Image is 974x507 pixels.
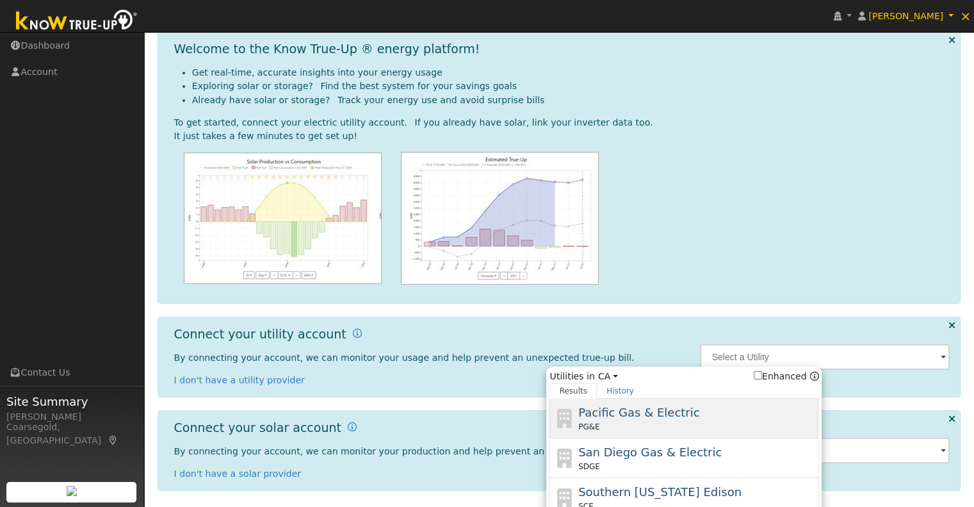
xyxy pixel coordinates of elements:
span: PG&E [578,421,599,433]
span: Southern [US_STATE] Edison [578,485,742,499]
a: History [597,383,644,399]
input: Enhanced [754,371,762,379]
li: Exploring solar or storage? Find the best system for your savings goals [192,79,950,93]
span: By connecting your account, we can monitor your usage and help prevent an unexpected true-up bill. [174,353,635,363]
a: Results [549,383,597,399]
span: Pacific Gas & Electric [578,406,699,419]
li: Get real-time, accurate insights into your energy usage [192,66,950,79]
li: Already have solar or storage? Track your energy use and avoid surprise bills [192,94,950,107]
span: × [960,8,971,24]
span: Utilities in [549,370,818,383]
img: retrieve [67,486,77,496]
input: Select a Utility [700,344,950,370]
img: Know True-Up [10,7,144,36]
span: San Diego Gas & Electric [578,445,722,459]
a: Map [108,435,119,445]
div: Coarsegold, [GEOGRAPHIC_DATA] [6,420,137,447]
span: By connecting your account, we can monitor your production and help prevent an unexpected true-up... [174,446,656,456]
label: Enhanced [754,370,807,383]
div: [PERSON_NAME] [6,410,137,424]
span: Site Summary [6,393,137,410]
a: I don't have a solar provider [174,469,302,479]
h1: Welcome to the Know True-Up ® energy platform! [174,42,480,56]
span: SDGE [578,461,600,472]
span: Show enhanced providers [754,370,819,383]
h1: Connect your utility account [174,327,346,342]
div: It just takes a few minutes to get set up! [174,129,950,143]
input: Select an Inverter [700,438,950,463]
span: [PERSON_NAME] [868,11,943,21]
a: CA [598,370,618,383]
a: I don't have a utility provider [174,375,305,385]
h1: Connect your solar account [174,420,341,435]
div: To get started, connect your electric utility account. If you already have solar, link your inver... [174,116,950,129]
a: Enhanced Providers [809,371,818,381]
